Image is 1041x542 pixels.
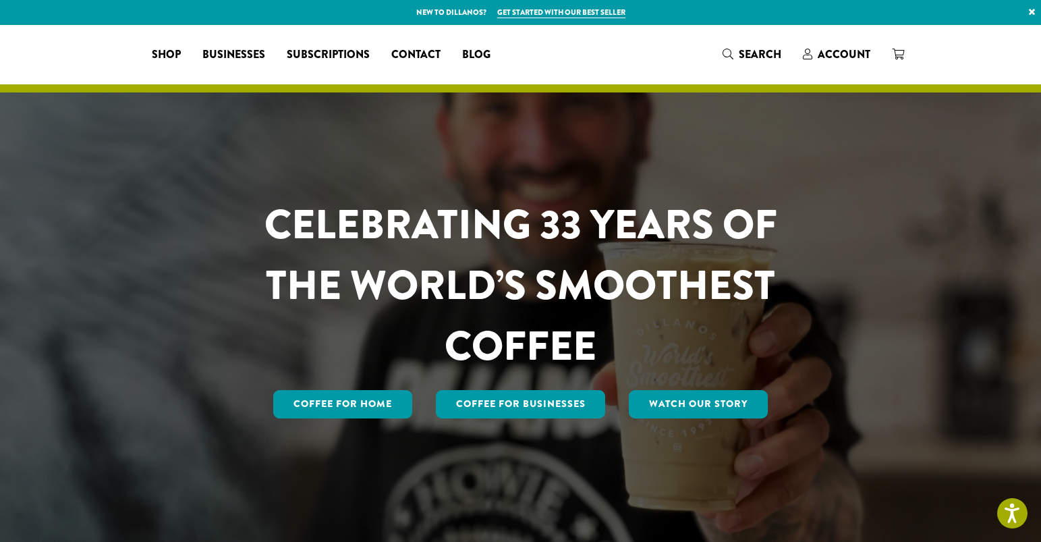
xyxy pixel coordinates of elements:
a: Search [712,43,792,65]
span: Businesses [202,47,265,63]
span: Search [739,47,781,62]
h1: CELEBRATING 33 YEARS OF THE WORLD’S SMOOTHEST COFFEE [225,194,817,377]
span: Shop [152,47,181,63]
span: Blog [462,47,490,63]
a: Coffee for Home [273,390,412,418]
a: Get started with our best seller [497,7,625,18]
span: Subscriptions [287,47,370,63]
a: Shop [141,44,192,65]
span: Account [818,47,870,62]
span: Contact [391,47,441,63]
a: Watch Our Story [629,390,768,418]
a: Coffee For Businesses [436,390,606,418]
